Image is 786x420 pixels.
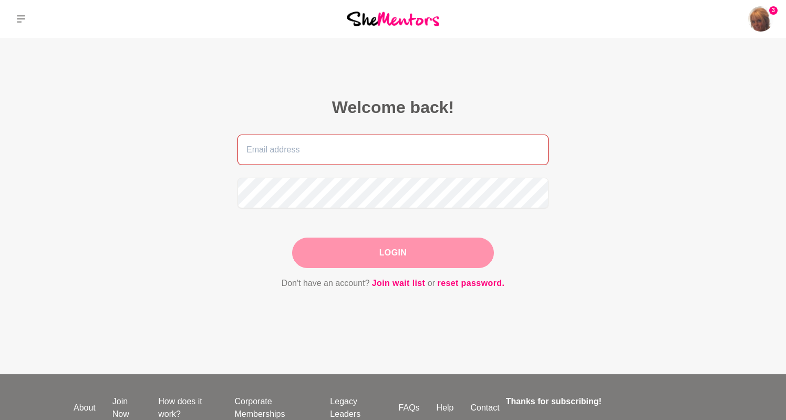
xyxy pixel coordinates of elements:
h4: Thanks for subscribing! [506,395,706,408]
input: Email address [237,135,549,165]
a: reset password. [438,276,505,290]
a: About [65,402,104,414]
h2: Welcome back! [237,97,549,118]
a: Help [428,402,462,414]
img: Kirsten Iosefo [748,6,773,32]
span: 3 [769,6,778,15]
a: Kirsten Iosefo3 [748,6,773,32]
p: Don't have an account? or [237,276,549,290]
a: FAQs [390,402,428,414]
a: Contact [462,402,508,414]
a: Join wait list [372,276,426,290]
img: She Mentors Logo [347,12,439,26]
